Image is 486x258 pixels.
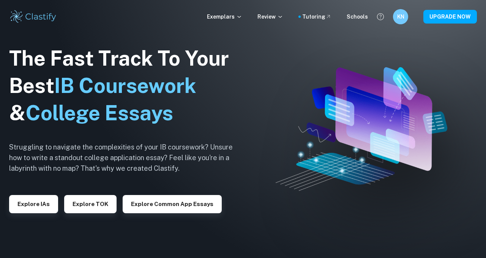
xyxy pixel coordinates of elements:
[25,101,173,125] span: College Essays
[207,13,242,21] p: Exemplars
[393,9,408,24] button: KN
[423,10,477,24] button: UPGRADE NOW
[9,200,58,207] a: Explore IAs
[257,13,283,21] p: Review
[123,200,222,207] a: Explore Common App essays
[347,13,368,21] a: Schools
[9,45,245,127] h1: The Fast Track To Your Best &
[9,195,58,213] button: Explore IAs
[396,13,405,21] h6: KN
[123,195,222,213] button: Explore Common App essays
[54,74,196,98] span: IB Coursework
[64,200,117,207] a: Explore TOK
[302,13,331,21] a: Tutoring
[374,10,387,23] button: Help and Feedback
[276,67,447,191] img: Clastify hero
[9,142,245,174] h6: Struggling to navigate the complexities of your IB coursework? Unsure how to write a standout col...
[9,9,57,24] img: Clastify logo
[64,195,117,213] button: Explore TOK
